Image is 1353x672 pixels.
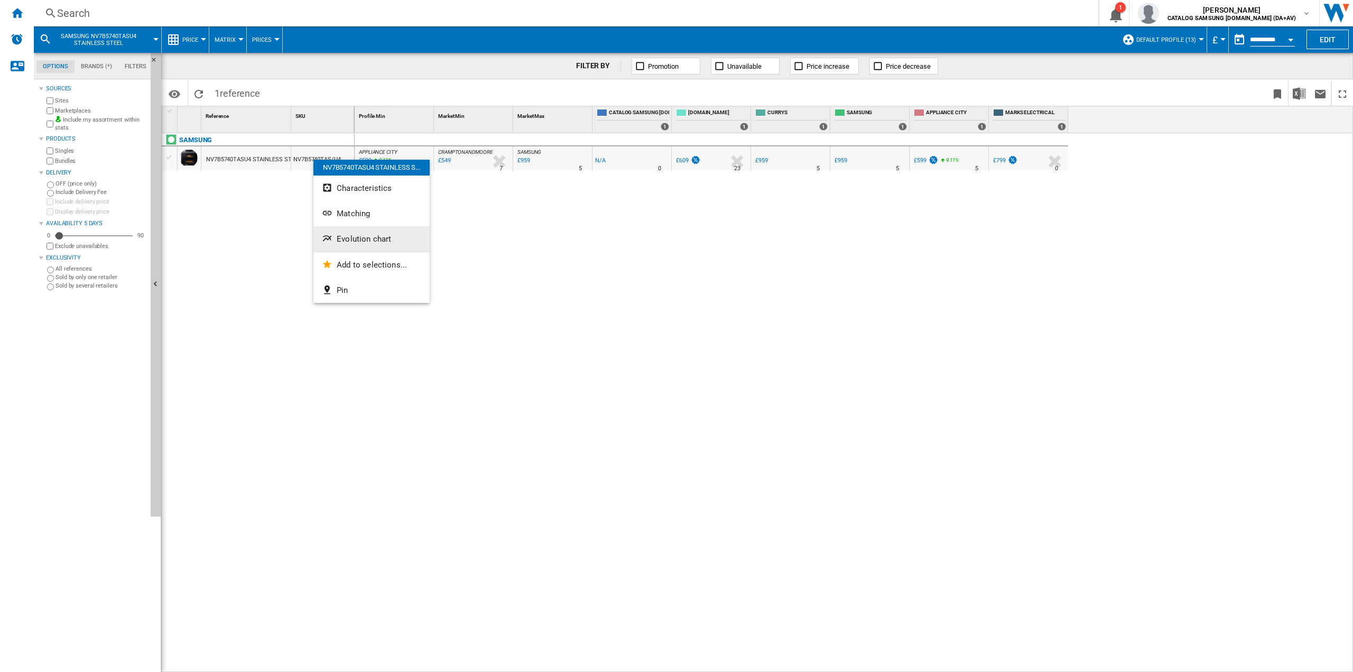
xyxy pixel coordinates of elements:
[313,160,430,176] div: NV7B5740TASU4 STAINLESS S...
[337,286,348,295] span: Pin
[337,260,407,270] span: Add to selections...
[337,183,392,193] span: Characteristics
[337,209,370,218] span: Matching
[313,226,430,252] button: Evolution chart
[313,176,430,201] button: Characteristics
[337,234,391,244] span: Evolution chart
[313,201,430,226] button: Matching
[313,278,430,303] button: Pin...
[313,252,430,278] button: Add to selections...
